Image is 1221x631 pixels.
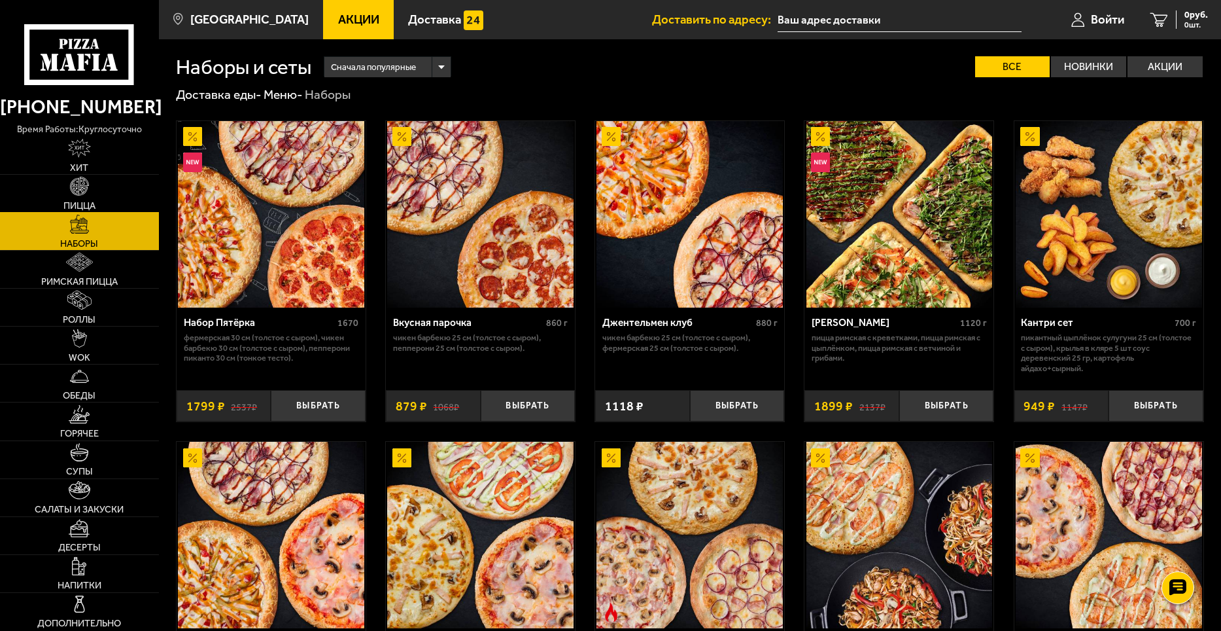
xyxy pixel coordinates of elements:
img: Акционный [183,448,202,467]
a: АкционныйДжентельмен клуб [595,121,784,308]
div: Наборы [305,86,351,103]
div: Джентельмен клуб [602,317,753,329]
p: Фермерская 30 см (толстое с сыром), Чикен Барбекю 30 см (толстое с сыром), Пепперони Пиканто 30 с... [184,333,359,363]
a: АкционныйВилладжио [177,442,366,628]
a: Акционный3 пиццы [386,442,575,628]
p: Чикен Барбекю 25 см (толстое с сыром), Фермерская 25 см (толстое с сыром). [602,333,778,353]
img: Акционный [602,127,621,146]
a: АкционныйНовинкаНабор Пятёрка [177,121,366,308]
a: АкционныйВкусная парочка [386,121,575,308]
img: Джентельмен клуб [596,121,783,308]
span: 860 г [546,317,568,329]
span: [GEOGRAPHIC_DATA] [190,14,309,26]
img: Трио из Рио [596,442,783,628]
p: Пицца Римская с креветками, Пицца Римская с цыплёнком, Пицца Римская с ветчиной и грибами. [812,333,987,363]
button: Выбрать [1109,390,1203,422]
button: Выбрать [481,390,576,422]
span: Пицца [63,201,95,210]
span: Напитки [58,581,101,590]
span: 879 ₽ [396,400,427,412]
s: 2137 ₽ [859,400,886,412]
span: Дополнительно [37,619,121,628]
img: Акционный [392,448,411,467]
p: Пикантный цыплёнок сулугуни 25 см (толстое с сыром), крылья в кляре 5 шт соус деревенский 25 гр, ... [1021,333,1196,373]
img: Новинка [811,153,830,171]
img: Набор Пятёрка [178,121,364,308]
button: Выбрать [690,390,785,422]
span: Десерты [58,543,101,552]
label: Новинки [1051,56,1126,77]
img: Акционный [183,127,202,146]
img: Вилла Капри [806,442,993,628]
img: Акционный [811,127,830,146]
label: Все [975,56,1050,77]
s: 1068 ₽ [433,400,459,412]
span: 0 шт. [1184,21,1208,29]
img: Акционный [1020,127,1039,146]
a: АкционныйДаВинчи сет [1014,442,1203,628]
span: Наборы [60,239,98,248]
span: Обеды [63,391,95,400]
s: 1147 ₽ [1061,400,1088,412]
span: Горячее [60,429,99,438]
img: Мама Миа [806,121,993,308]
s: 2537 ₽ [231,400,257,412]
span: 1120 г [960,317,987,329]
div: Кантри сет [1021,317,1171,329]
img: Акционный [1020,448,1039,467]
span: Акции [338,14,379,26]
label: Акции [1127,56,1203,77]
button: Выбрать [271,390,366,422]
div: [PERSON_NAME] [812,317,957,329]
span: Хит [70,163,88,172]
span: WOK [69,353,90,362]
div: Вкусная парочка [393,317,543,329]
span: 949 ₽ [1023,400,1055,412]
span: Супы [66,467,93,476]
img: Акционный [602,448,621,467]
a: АкционныйНовинкаМама Миа [804,121,993,308]
span: 1118 ₽ [605,400,644,412]
span: Сначала популярные [331,55,416,79]
img: ДаВинчи сет [1016,442,1202,628]
span: Войти [1091,14,1124,26]
img: 15daf4d41897b9f0e9f617042186c801.svg [464,10,483,29]
a: АкционныйКантри сет [1014,121,1203,308]
img: Новинка [183,153,202,171]
img: Кантри сет [1016,121,1202,308]
img: Вкусная парочка [387,121,574,308]
div: Набор Пятёрка [184,317,335,329]
span: Римская пицца [41,277,118,286]
a: Меню- [264,87,303,102]
span: 0 руб. [1184,10,1208,20]
span: Доставка [408,14,461,26]
h1: Наборы и сеты [176,57,311,77]
img: Острое блюдо [602,603,621,622]
img: Вилладжио [178,442,364,628]
a: АкционныйОстрое блюдоТрио из Рио [595,442,784,628]
span: 1670 [337,317,358,329]
a: АкционныйВилла Капри [804,442,993,628]
a: Доставка еды- [176,87,262,102]
span: Доставить по адресу: [652,14,778,26]
span: Салаты и закуски [35,505,124,514]
img: Акционный [392,127,411,146]
img: 3 пиццы [387,442,574,628]
img: Акционный [811,448,830,467]
span: Роллы [63,315,95,324]
span: 1899 ₽ [814,400,853,412]
span: 880 г [756,317,778,329]
p: Чикен Барбекю 25 см (толстое с сыром), Пепперони 25 см (толстое с сыром). [393,333,568,353]
span: 1799 ₽ [186,400,225,412]
span: 700 г [1175,317,1196,329]
button: Выбрать [899,390,994,422]
input: Ваш адрес доставки [778,8,1022,32]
